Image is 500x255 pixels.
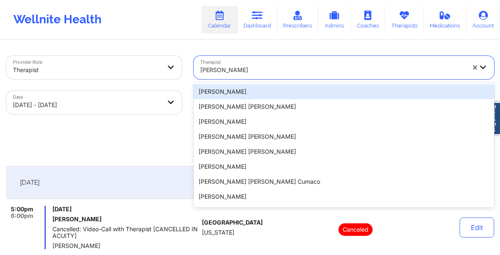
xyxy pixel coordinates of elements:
a: Coaches [351,6,385,33]
div: [PERSON_NAME] [200,61,465,79]
a: Therapists [385,6,424,33]
div: [PERSON_NAME] [PERSON_NAME] [194,99,494,114]
span: [DATE] [20,178,40,187]
a: Dashboard [237,6,277,33]
button: Edit [460,217,494,237]
a: Calendar [201,6,237,33]
p: Canceled [338,223,373,236]
h6: [PERSON_NAME] [52,216,199,222]
div: [PERSON_NAME] [194,159,494,174]
span: 6:00pm [11,212,33,219]
span: [US_STATE] [202,229,234,236]
div: [PERSON_NAME] [194,84,494,99]
div: Therapist [13,61,161,79]
span: Cancelled: Video-Call with Therapist [CANCELLED IN ACUITY] [52,226,199,239]
div: [PERSON_NAME] [194,204,494,219]
div: [PERSON_NAME] [PERSON_NAME] [194,129,494,144]
div: [PERSON_NAME] [194,114,494,129]
span: [GEOGRAPHIC_DATA] [202,219,263,226]
div: [DATE] - [DATE] [13,96,161,114]
a: Prescribers [277,6,318,33]
a: Medications [424,6,467,33]
span: [DATE] [52,206,199,212]
span: [PERSON_NAME] [52,242,199,249]
div: [PERSON_NAME] [PERSON_NAME] [194,144,494,159]
span: 5:00pm [11,206,33,212]
div: [PERSON_NAME] [PERSON_NAME] Cumaco [194,174,494,189]
div: [PERSON_NAME] [194,189,494,204]
a: Admins [318,6,351,33]
a: Account [466,6,500,33]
